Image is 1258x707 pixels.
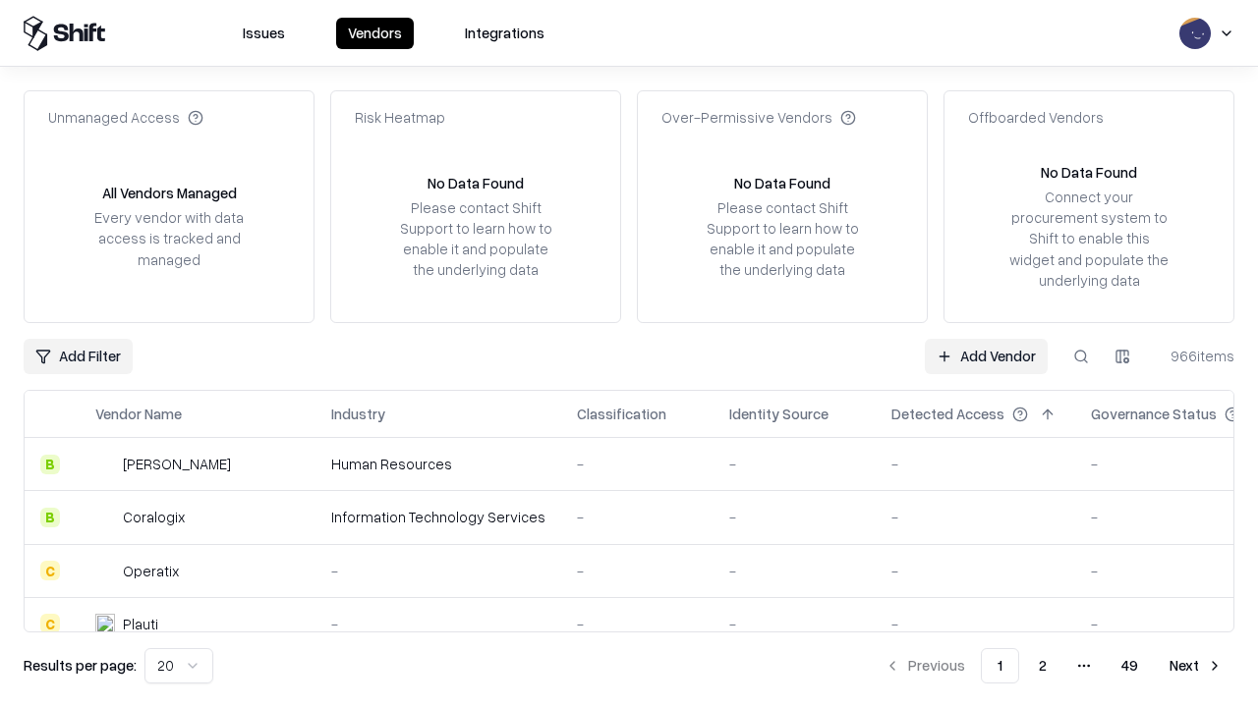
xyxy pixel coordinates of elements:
div: - [729,507,860,527]
div: - [891,614,1059,634]
div: Governance Status [1091,404,1217,424]
img: Coralogix [95,508,115,527]
p: Results per page: [24,655,137,676]
div: - [891,561,1059,581]
div: All Vendors Managed [102,183,237,203]
div: - [891,454,1059,474]
div: 966 items [1156,346,1234,366]
div: Unmanaged Access [48,107,203,128]
div: No Data Found [1041,162,1137,183]
nav: pagination [873,648,1234,683]
div: - [729,561,860,581]
img: Plauti [95,614,115,633]
div: Offboarded Vendors [968,107,1104,128]
div: Human Resources [331,454,545,474]
div: Plauti [123,614,158,634]
div: B [40,455,60,474]
div: - [331,561,545,581]
div: - [729,454,860,474]
img: Deel [95,455,115,474]
div: Over-Permissive Vendors [661,107,856,128]
div: Operatix [123,561,179,581]
div: - [577,507,698,527]
div: - [331,614,545,634]
div: Identity Source [729,404,829,424]
div: B [40,508,60,527]
a: Add Vendor [925,339,1048,374]
button: Vendors [336,18,414,49]
button: 2 [1023,648,1062,683]
div: C [40,614,60,633]
div: Connect your procurement system to Shift to enable this widget and populate the underlying data [1007,187,1171,291]
button: Issues [231,18,297,49]
div: No Data Found [734,173,830,193]
div: - [891,507,1059,527]
div: Coralogix [123,507,185,527]
button: 1 [981,648,1019,683]
div: Information Technology Services [331,507,545,527]
div: Industry [331,404,385,424]
div: Vendor Name [95,404,182,424]
div: No Data Found [428,173,524,193]
div: - [577,454,698,474]
img: Operatix [95,561,115,580]
div: - [577,614,698,634]
div: - [577,561,698,581]
div: Please contact Shift Support to learn how to enable it and populate the underlying data [394,197,557,281]
div: Please contact Shift Support to learn how to enable it and populate the underlying data [701,197,864,281]
div: C [40,561,60,580]
div: [PERSON_NAME] [123,454,231,474]
div: Every vendor with data access is tracked and managed [87,207,251,269]
div: - [729,614,860,634]
div: Risk Heatmap [355,107,445,128]
button: 49 [1106,648,1154,683]
button: Next [1158,648,1234,683]
div: Detected Access [891,404,1004,424]
div: Classification [577,404,666,424]
button: Integrations [453,18,556,49]
button: Add Filter [24,339,133,374]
